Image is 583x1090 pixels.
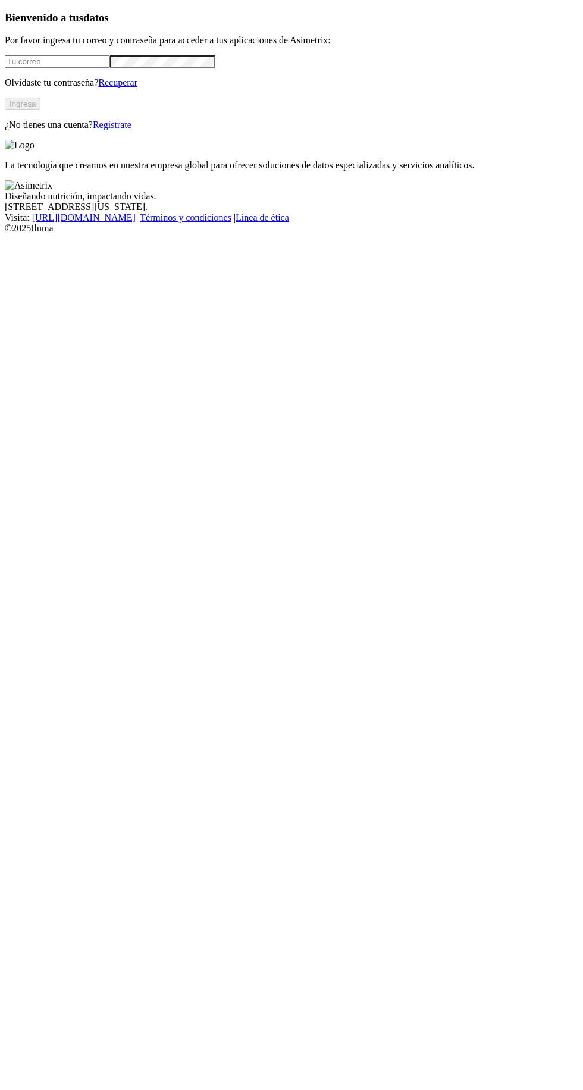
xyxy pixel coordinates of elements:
[5,55,110,68] input: Tu correo
[236,212,289,223] a: Línea de ética
[5,202,578,212] div: [STREET_ADDRESS][US_STATE].
[93,120,131,130] a: Regístrate
[5,191,578,202] div: Diseñando nutrición, impactando vidas.
[5,212,578,223] div: Visita : | |
[5,223,578,234] div: © 2025 Iluma
[98,77,137,87] a: Recuperar
[5,11,578,24] h3: Bienvenido a tus
[5,120,578,130] p: ¿No tienes una cuenta?
[140,212,231,223] a: Términos y condiciones
[32,212,136,223] a: [URL][DOMAIN_NAME]
[5,98,40,110] button: Ingresa
[83,11,109,24] span: datos
[5,180,52,191] img: Asimetrix
[5,160,578,171] p: La tecnología que creamos en nuestra empresa global para ofrecer soluciones de datos especializad...
[5,77,578,88] p: Olvidaste tu contraseña?
[5,35,578,46] p: Por favor ingresa tu correo y contraseña para acceder a tus aplicaciones de Asimetrix:
[5,140,35,151] img: Logo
